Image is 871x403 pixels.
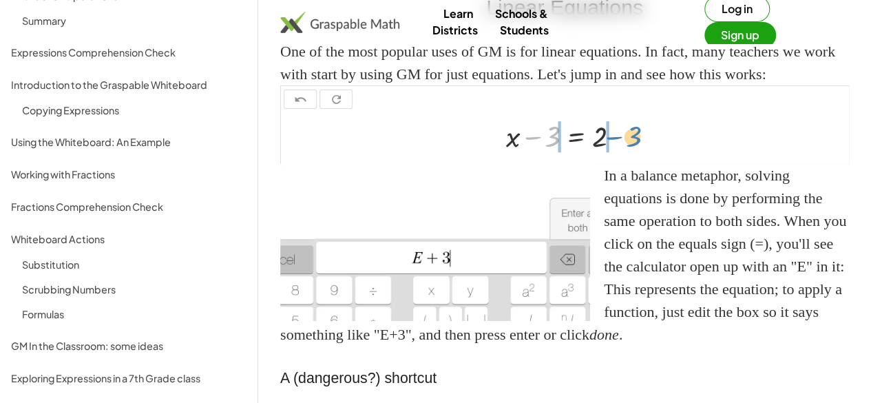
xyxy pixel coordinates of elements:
a: GM In the Classroom: some ideas [6,333,252,358]
a: Introduction to the Graspable Whiteboard [6,72,252,96]
div: Whiteboard Actions [11,231,246,247]
a: Learn [432,1,484,26]
div: Formulas [22,306,246,322]
a: Exploring Expressions in a 7th Grade class [6,366,252,390]
a: Students [489,17,560,43]
button: refresh [319,90,353,109]
i: refresh [330,92,343,108]
div: Fractions Comprehension Check [11,198,246,215]
div: Exploring Expressions in a 7th Grade class [11,370,246,386]
div: Summary [22,12,246,29]
div: One of the most popular uses of GM is for linear equations. In fact, many teachers we work with s... [280,40,849,85]
a: Whiteboard Actions [6,227,252,251]
a: Using the Whiteboard: An Example [6,130,252,154]
i: undo [294,92,307,108]
div: GM In the Classroom: some ideas [11,338,246,354]
div: Using the Whiteboard: An Example [11,134,246,150]
a: Fractions Comprehension Check [6,194,252,218]
div: Expressions Comprehension Check [11,44,246,61]
button: undo [284,90,317,109]
div: Scrubbing Numbers [22,281,246,298]
em: done [589,326,619,343]
button: Sign up [704,22,776,48]
div: Working with Fractions [11,166,246,183]
h3: A (dangerous?) shortcut [280,368,849,390]
a: Expressions Comprehension Check [6,40,252,64]
div: Substitution [22,256,246,273]
div: Copying Expressions [22,102,246,118]
img: small_calculator_equation-Cc_ZymtF.webp [280,164,590,321]
a: Schools & Districts [432,1,548,43]
a: Working with Fractions [6,162,252,186]
div: Introduction to the Graspable Whiteboard [11,76,246,93]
